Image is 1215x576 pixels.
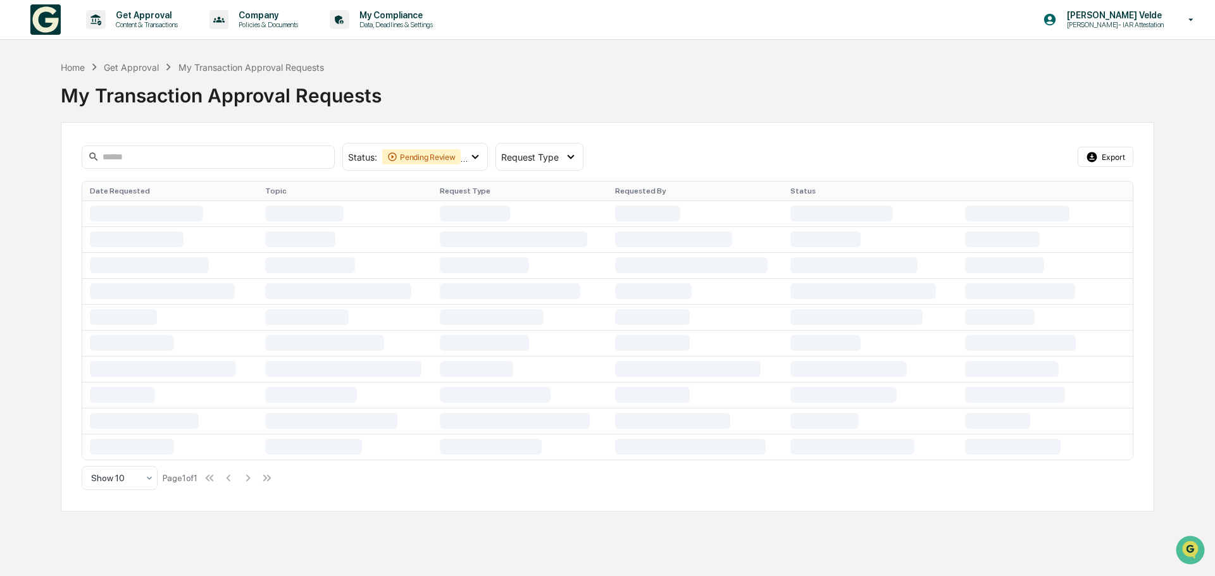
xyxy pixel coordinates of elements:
[25,224,82,237] span: Preclearance
[1078,147,1133,167] button: Export
[1174,534,1209,568] iframe: Open customer support
[258,181,433,200] th: Topic
[13,226,23,236] div: 🖐️
[25,248,80,261] span: Data Lookup
[106,10,184,20] p: Get Approval
[57,109,174,119] div: We're available if you need us!
[89,279,153,289] a: Powered byPylon
[61,74,1154,107] div: My Transaction Approval Requests
[1057,20,1170,29] p: [PERSON_NAME]- IAR Attestation
[104,62,159,73] div: Get Approval
[501,152,559,162] span: Request Type
[140,172,166,182] span: [DATE]
[13,250,23,260] div: 🔎
[57,97,208,109] div: Start new chat
[1057,10,1170,20] p: [PERSON_NAME] Velde
[13,140,85,150] div: Past conversations
[8,219,87,242] a: 🖐️Preclearance
[382,149,461,164] div: Pending Review
[8,243,85,266] a: 🔎Data Lookup
[348,152,377,162] span: Status :
[228,20,304,29] p: Policies & Documents
[27,97,49,119] img: 6558925923028_b42adfe598fdc8269267_72.jpg
[178,62,324,73] div: My Transaction Approval Requests
[196,138,230,153] button: See all
[106,20,184,29] p: Content & Transactions
[349,20,439,29] p: Data, Deadlines & Settings
[104,224,157,237] span: Attestations
[783,181,958,200] th: Status
[39,172,131,182] span: [PERSON_NAME] Wealth
[30,4,61,35] img: logo
[163,473,197,483] div: Page 1 of 1
[228,10,304,20] p: Company
[92,226,102,236] div: 🗄️
[13,27,230,47] p: How can we help?
[349,10,439,20] p: My Compliance
[432,181,607,200] th: Request Type
[134,172,138,182] span: •
[13,97,35,119] img: 1746055101610-c473b297-6a78-478c-a979-82029cc54cd1
[215,101,230,116] button: Start new chat
[82,181,258,200] th: Date Requested
[61,62,85,73] div: Home
[607,181,783,200] th: Requested By
[87,219,162,242] a: 🗄️Attestations
[126,279,153,289] span: Pylon
[13,160,33,180] img: Chandler - Maia Wealth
